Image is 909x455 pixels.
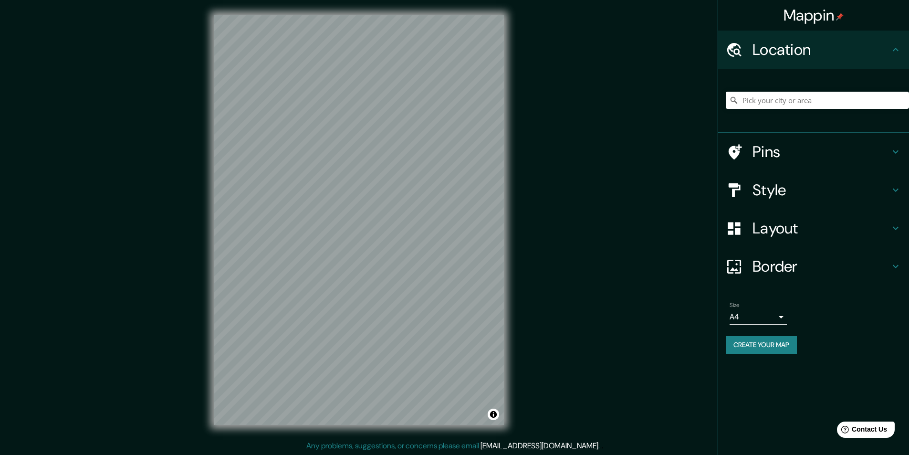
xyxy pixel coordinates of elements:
h4: Style [752,180,890,200]
iframe: Help widget launcher [824,418,899,444]
input: Pick your city or area [726,92,909,109]
div: A4 [730,309,787,325]
label: Size [730,301,740,309]
div: Border [718,247,909,286]
h4: Layout [752,219,890,238]
p: Any problems, suggestions, or concerns please email . [306,440,600,452]
h4: Mappin [784,6,844,25]
div: . [601,440,603,452]
h4: Pins [752,142,890,161]
button: Create your map [726,336,797,354]
div: Style [718,171,909,209]
button: Toggle attribution [488,409,499,420]
div: . [600,440,601,452]
img: pin-icon.png [836,13,844,21]
canvas: Map [214,15,504,425]
h4: Location [752,40,890,59]
div: Location [718,31,909,69]
a: [EMAIL_ADDRESS][DOMAIN_NAME] [481,441,598,451]
div: Pins [718,133,909,171]
h4: Border [752,257,890,276]
div: Layout [718,209,909,247]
